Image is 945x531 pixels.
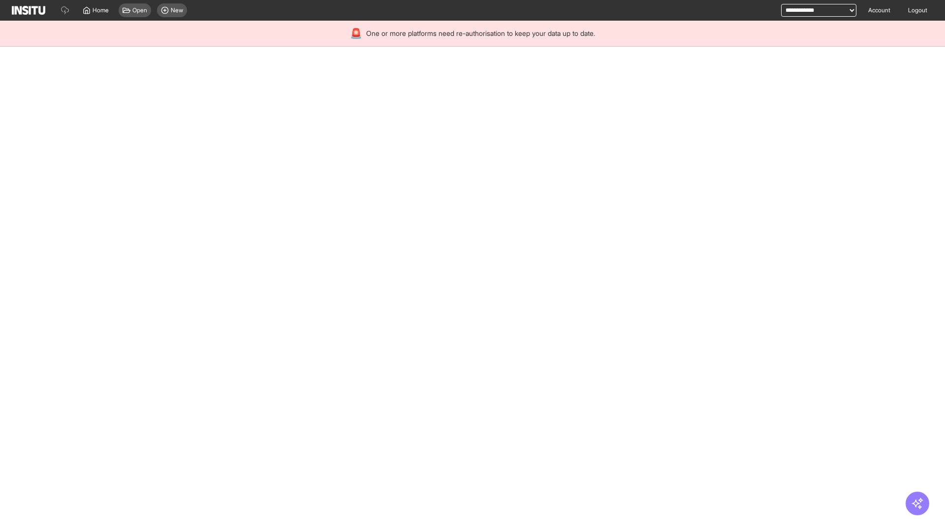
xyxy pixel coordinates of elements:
[350,27,362,40] div: 🚨
[171,6,183,14] span: New
[12,6,45,15] img: Logo
[366,29,595,38] span: One or more platforms need re-authorisation to keep your data up to date.
[132,6,147,14] span: Open
[93,6,109,14] span: Home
